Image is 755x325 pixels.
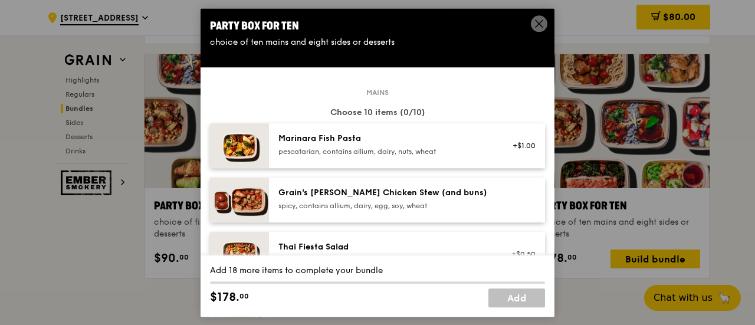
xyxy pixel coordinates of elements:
div: +$0.50 [504,250,536,259]
a: Add [488,288,545,307]
span: Mains [362,88,393,97]
img: daily_normal_Grains-Curry-Chicken-Stew-HORZ.jpg [210,178,269,222]
span: 00 [239,291,249,301]
div: Marinara Fish Pasta [278,133,490,145]
div: Thai Fiesta Salad [278,241,490,253]
div: Party Box for Ten [210,18,545,34]
span: $178. [210,288,239,306]
div: spicy, contains allium, dairy, egg, soy, wheat [278,201,490,211]
div: Grain's [PERSON_NAME] Chicken Stew (and buns) [278,187,490,199]
div: choice of ten mains and eight sides or desserts [210,37,545,48]
div: pescatarian, contains allium, dairy, nuts, wheat [278,147,490,156]
div: +$1.00 [504,141,536,150]
div: Choose 10 items (0/10) [210,107,545,119]
img: daily_normal_Marinara_Fish_Pasta__Horizontal_.jpg [210,123,269,168]
div: Add 18 more items to complete your bundle [210,265,545,277]
img: daily_normal_Thai_Fiesta_Salad__Horizontal_.jpg [210,232,269,277]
